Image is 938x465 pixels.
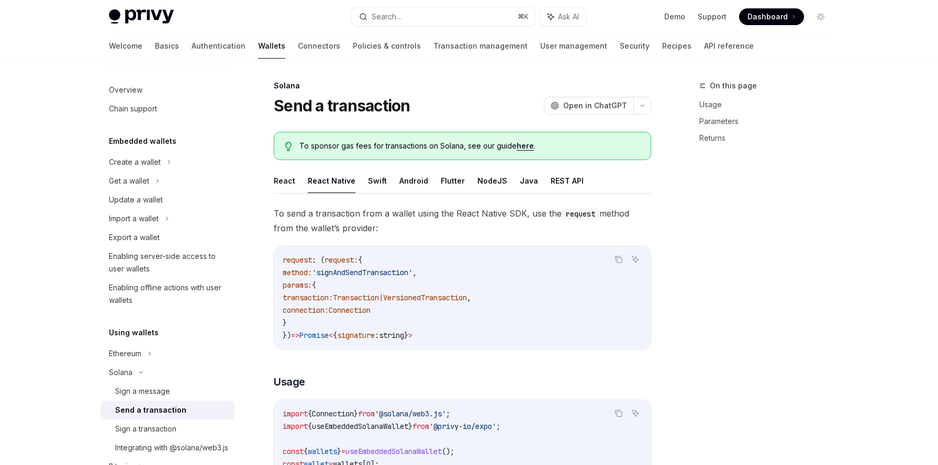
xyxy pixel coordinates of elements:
[109,212,159,225] div: Import a wallet
[739,8,804,25] a: Dashboard
[109,156,161,168] div: Create a wallet
[308,447,337,456] span: wallets
[354,255,358,265] span: :
[115,385,170,398] div: Sign a message
[337,447,341,456] span: }
[308,422,312,431] span: {
[329,331,333,340] span: <
[283,255,312,265] span: request
[383,293,467,302] span: VersionedTransaction
[308,409,312,418] span: {
[441,168,465,193] button: Flutter
[368,168,387,193] button: Swift
[408,422,412,431] span: }
[699,96,837,113] a: Usage
[412,268,417,277] span: ,
[100,401,234,419] a: Send a transaction
[379,331,404,340] span: string
[109,366,132,379] div: Solana
[312,255,325,265] span: : (
[620,33,650,59] a: Security
[329,293,333,302] span: :
[329,305,371,315] span: Connection
[285,142,292,151] svg: Tip
[109,33,142,59] a: Welcome
[115,404,186,416] div: Send a transaction
[100,81,234,99] a: Overview
[358,255,362,265] span: {
[408,331,412,340] span: >
[544,97,633,115] button: Open in ChatGPT
[304,447,308,456] span: {
[704,33,754,59] a: API reference
[100,438,234,457] a: Integrating with @solana/web3.js
[283,280,308,290] span: params
[115,441,228,454] div: Integrating with @solana/web3.js
[109,231,160,244] div: Export a wallet
[341,447,345,456] span: =
[333,293,379,302] span: Transaction
[283,268,308,277] span: method
[517,141,534,151] a: here
[100,419,234,438] a: Sign a transaction
[115,423,176,435] div: Sign a transaction
[109,326,159,339] h5: Using wallets
[283,331,291,340] span: })
[358,409,375,418] span: from
[540,33,607,59] a: User management
[558,12,579,22] span: Ask AI
[100,99,234,118] a: Chain support
[325,305,329,315] span: :
[283,305,325,315] span: connection
[109,175,149,187] div: Get a wallet
[274,96,410,115] h1: Send a transaction
[100,228,234,247] a: Export a wallet
[109,103,157,115] div: Chain support
[664,12,685,22] a: Demo
[155,33,179,59] a: Basics
[109,135,176,148] h5: Embedded wallets
[333,331,337,340] span: {
[399,168,428,193] button: Android
[109,281,228,307] div: Enabling offline actions with user wallets
[100,382,234,401] a: Sign a message
[467,293,471,302] span: ,
[551,168,584,193] button: REST API
[496,422,500,431] span: ;
[372,10,401,23] div: Search...
[629,253,642,266] button: Ask AI
[308,280,312,290] span: :
[812,8,829,25] button: Toggle dark mode
[274,375,305,389] span: Usage
[699,130,837,146] a: Returns
[274,206,651,235] span: To send a transaction from a wallet using the React Native SDK, use the method from the wallet’s ...
[520,168,538,193] button: Java
[109,250,228,275] div: Enabling server-side access to user wallets
[100,278,234,310] a: Enabling offline actions with user wallets
[353,33,421,59] a: Policies & controls
[404,331,408,340] span: }
[337,331,375,340] span: signature
[299,331,329,340] span: Promise
[274,168,295,193] button: React
[477,168,507,193] button: NodeJS
[325,255,354,265] span: request
[562,208,599,220] code: request
[629,406,642,420] button: Ask AI
[312,268,412,277] span: 'signAndSendTransaction'
[100,247,234,278] a: Enabling server-side access to user wallets
[518,13,529,21] span: ⌘ K
[283,318,287,327] span: }
[379,293,383,302] span: |
[308,168,355,193] button: React Native
[442,447,454,456] span: ();
[109,84,142,96] div: Overview
[662,33,691,59] a: Recipes
[433,33,528,59] a: Transaction management
[747,12,788,22] span: Dashboard
[710,80,757,92] span: On this page
[563,100,627,111] span: Open in ChatGPT
[274,81,651,91] div: Solana
[412,422,429,431] span: from
[283,447,304,456] span: const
